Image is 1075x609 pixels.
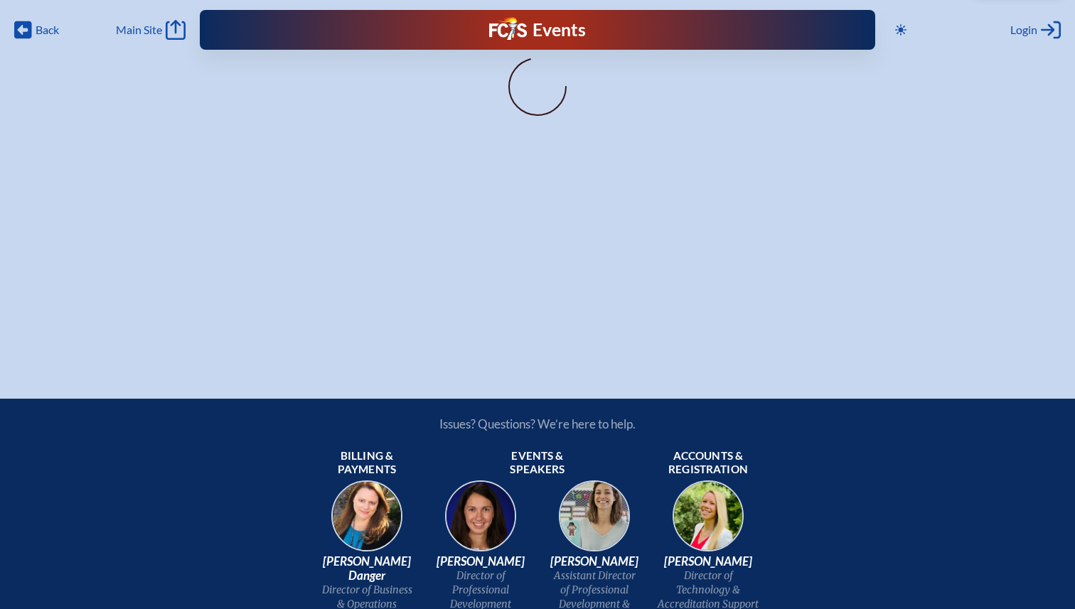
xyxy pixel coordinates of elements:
span: Events & speakers [486,449,589,478]
span: Main Site [116,23,162,37]
img: Florida Council of Independent Schools [489,17,526,40]
img: b1ee34a6-5a78-4519-85b2-7190c4823173 [663,476,754,567]
span: [PERSON_NAME] [657,554,759,568]
img: 9c64f3fb-7776-47f4-83d7-46a341952595 [321,476,412,567]
span: [PERSON_NAME] Danger [316,554,418,583]
a: FCIS LogoEvents [489,17,585,43]
span: [PERSON_NAME] [429,554,532,568]
p: Issues? Questions? We’re here to help. [287,416,788,431]
div: FCIS Events — Future ready [392,17,684,43]
span: Back [36,23,59,37]
h1: Events [533,21,586,39]
a: Main Site [116,20,186,40]
img: 94e3d245-ca72-49ea-9844-ae84f6d33c0f [435,476,526,567]
span: Billing & payments [316,449,418,478]
span: Login [1010,23,1037,37]
img: 545ba9c4-c691-43d5-86fb-b0a622cbeb82 [549,476,640,567]
span: Accounts & registration [657,449,759,478]
span: [PERSON_NAME] [543,554,646,568]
